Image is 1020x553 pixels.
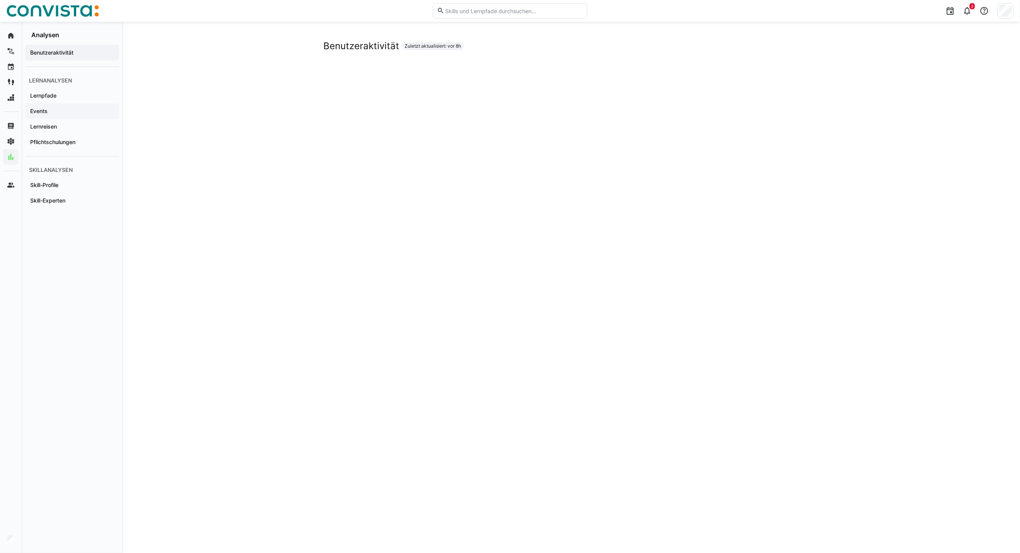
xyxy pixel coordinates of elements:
div: Skillanalysen [25,163,119,177]
div: Lernanalysen [25,73,119,88]
h2: Benutzeraktivität [324,40,400,52]
span: Zuletzt aktualisiert: vor 8h [405,43,461,49]
input: Skills und Lernpfade durchsuchen… [444,7,583,14]
span: 3 [971,4,974,9]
